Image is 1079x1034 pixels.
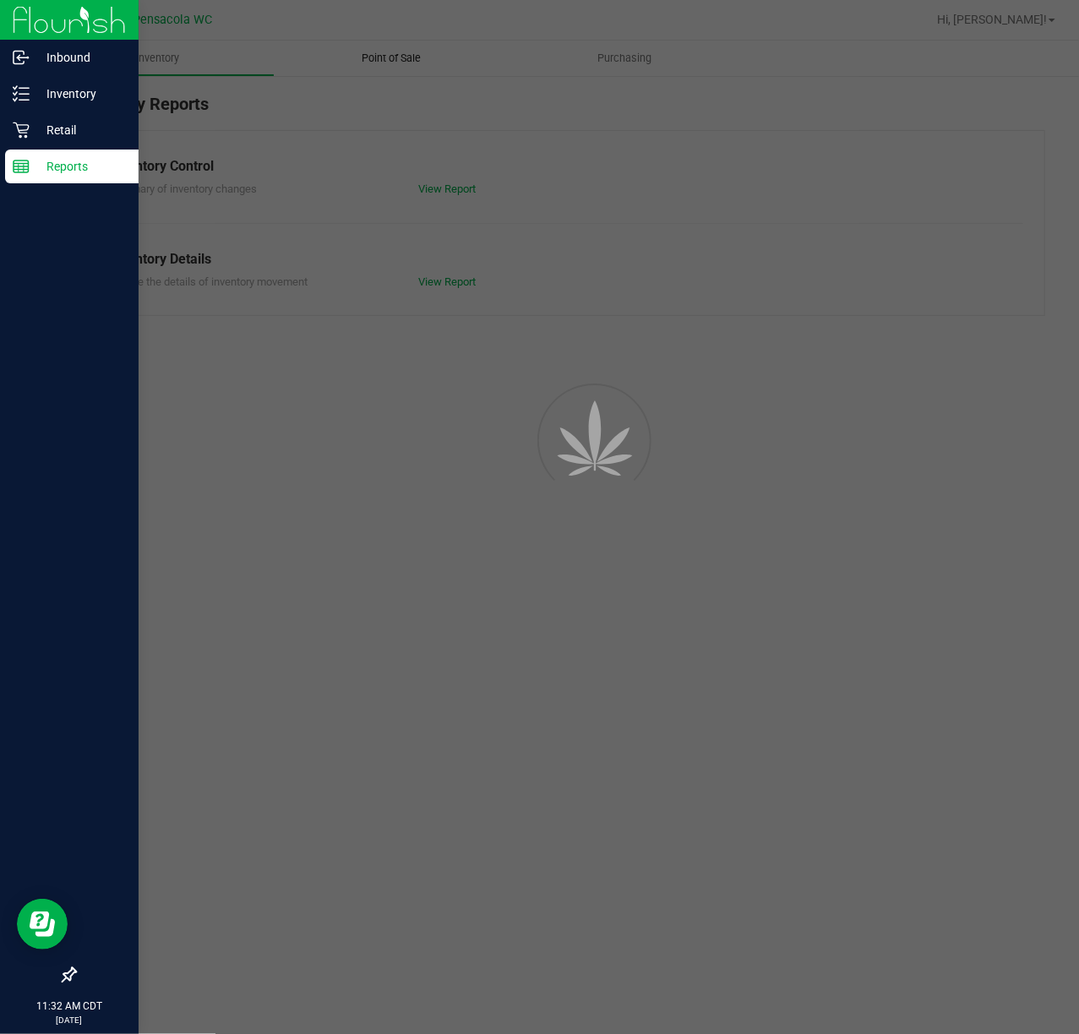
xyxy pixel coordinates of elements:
[30,84,131,104] p: Inventory
[30,120,131,140] p: Retail
[13,85,30,102] inline-svg: Inventory
[13,49,30,66] inline-svg: Inbound
[17,899,68,950] iframe: Resource center
[13,122,30,139] inline-svg: Retail
[8,1014,131,1026] p: [DATE]
[30,47,131,68] p: Inbound
[30,156,131,177] p: Reports
[8,999,131,1014] p: 11:32 AM CDT
[13,158,30,175] inline-svg: Reports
